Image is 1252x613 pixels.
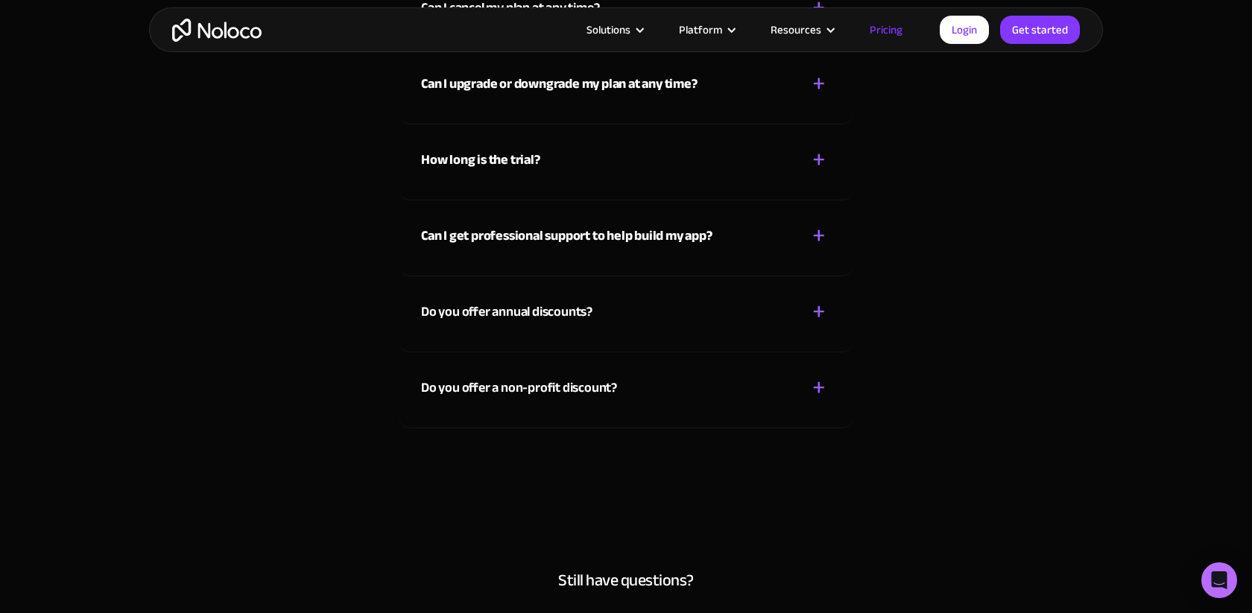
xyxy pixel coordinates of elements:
[1000,16,1080,44] a: Get started
[587,20,630,39] div: Solutions
[812,299,826,325] div: +
[1201,562,1237,598] div: Open Intercom Messenger
[752,20,851,39] div: Resources
[812,375,826,401] div: +
[421,147,540,172] strong: How long is the trial?
[421,377,617,399] div: Do you offer a non-profit discount?
[771,20,821,39] div: Resources
[568,20,660,39] div: Solutions
[812,223,826,249] div: +
[812,147,826,173] div: +
[940,16,989,44] a: Login
[421,223,712,248] strong: Can I get professional support to help build my app?
[164,570,1088,591] h4: Still have questions?
[172,19,262,42] a: home
[812,71,826,97] div: +
[851,20,921,39] a: Pricing
[679,20,722,39] div: Platform
[421,72,698,96] strong: Can I upgrade or downgrade my plan at any time?
[421,301,592,323] div: Do you offer annual discounts?
[660,20,752,39] div: Platform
